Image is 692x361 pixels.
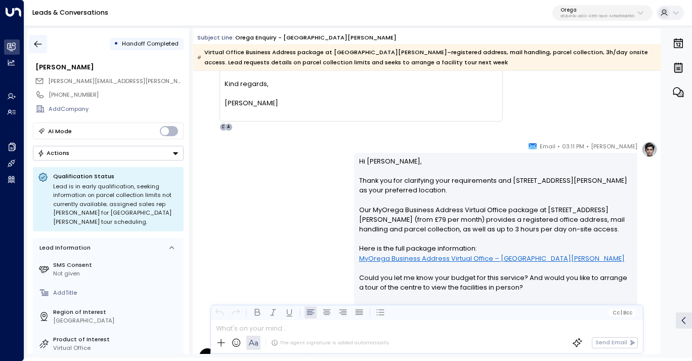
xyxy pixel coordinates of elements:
div: [PERSON_NAME] [35,62,183,72]
span: 03:11 PM [562,141,584,151]
p: Hi [PERSON_NAME], Thank you for clarifying your requirements and [STREET_ADDRESS][PERSON_NAME] as... [359,156,633,302]
div: Lead Information [36,244,91,252]
div: [PHONE_NUMBER] [49,91,183,99]
div: [GEOGRAPHIC_DATA] [53,316,180,325]
div: The agent signature is added automatically [271,339,389,346]
div: Kind regards, [225,79,497,89]
div: Lead is in early qualification, seeking information on parcel collection limits not currently ava... [53,182,179,227]
span: [PERSON_NAME] [591,141,637,151]
div: A [225,123,233,131]
a: MyOrega Business Address Virtual Office – [GEOGRAPHIC_DATA][PERSON_NAME] [359,254,625,263]
span: [PERSON_NAME][EMAIL_ADDRESS][PERSON_NAME][DOMAIN_NAME] [48,77,240,85]
div: AddTitle [53,289,180,297]
div: Orega Enquiry - [GEOGRAPHIC_DATA][PERSON_NAME] [235,33,397,42]
div: Not given [53,269,180,278]
p: Qualification Status [53,172,179,180]
div: Virtual Office Business Address package at [GEOGRAPHIC_DATA][PERSON_NAME]–registered address, mai... [197,47,656,67]
label: Region of Interest [53,308,180,316]
p: Orega [560,7,634,13]
div: [PERSON_NAME] [225,98,497,108]
button: Undo [213,306,226,318]
div: C [220,123,228,131]
span: justyn.novak@gmail.com [48,77,184,86]
span: Subject Line: [197,33,234,42]
label: Product of Interest [53,335,180,344]
span: • [557,141,560,151]
div: • [114,36,118,51]
label: SMS Consent [53,261,180,269]
div: Virtual Office [53,344,180,352]
span: Handoff Completed [122,39,179,48]
button: Cc|Bcc [609,309,635,316]
img: profile-logo.png [641,141,658,157]
div: AI Mode [48,126,72,136]
p: d62b4f3b-a803-4355-9bc8-4e5b658db589 [560,14,634,18]
span: Email [540,141,555,151]
span: | [621,310,622,315]
span: Cc Bcc [613,310,632,315]
button: Actions [33,146,184,161]
a: Leads & Conversations [32,8,108,17]
button: Oregad62b4f3b-a803-4355-9bc8-4e5b658db589 [552,5,653,21]
div: Button group with a nested menu [33,146,184,161]
button: Redo [230,306,242,318]
span: • [586,141,589,151]
div: AddCompany [49,105,183,113]
div: Actions [37,149,69,156]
